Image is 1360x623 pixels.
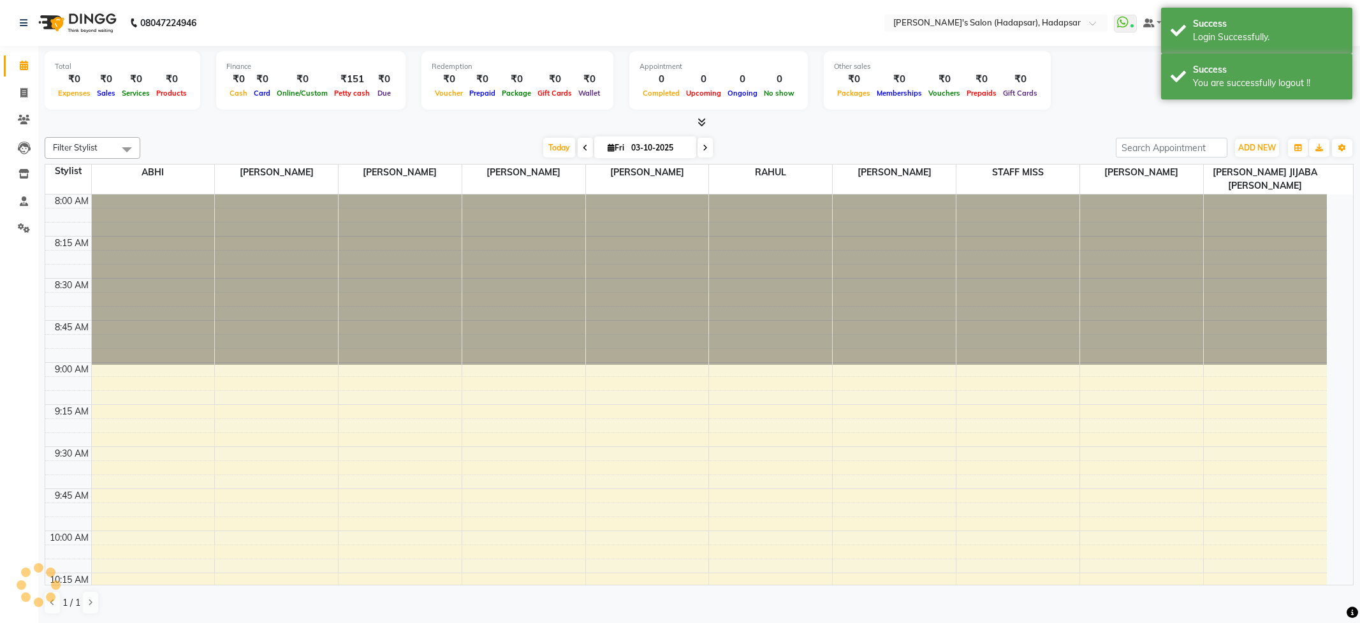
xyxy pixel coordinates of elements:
span: [PERSON_NAME] [833,165,956,180]
div: ₹0 [251,72,274,87]
span: [PERSON_NAME] [462,165,585,180]
span: Card [251,89,274,98]
div: Stylist [45,165,91,178]
div: ₹0 [963,72,1000,87]
div: 10:00 AM [47,531,91,545]
span: Prepaid [466,89,499,98]
span: Petty cash [331,89,373,98]
span: Packages [834,89,874,98]
div: ₹0 [94,72,119,87]
span: Completed [640,89,683,98]
div: Total [55,61,190,72]
span: Due [374,89,394,98]
span: RAHUL [709,165,832,180]
span: Ongoing [724,89,761,98]
span: Products [153,89,190,98]
span: Upcoming [683,89,724,98]
div: You are successfully logout !! [1193,77,1343,90]
span: Package [499,89,534,98]
span: [PERSON_NAME] [586,165,709,180]
div: Redemption [432,61,603,72]
div: 8:00 AM [52,194,91,208]
div: 0 [724,72,761,87]
div: 9:30 AM [52,447,91,460]
span: Voucher [432,89,466,98]
div: Success [1193,63,1343,77]
span: [PERSON_NAME] JIJABA [PERSON_NAME] [1204,165,1327,194]
div: ₹0 [153,72,190,87]
div: ₹0 [373,72,395,87]
div: ₹0 [466,72,499,87]
span: Today [543,138,575,158]
span: Vouchers [925,89,963,98]
div: Login Successfully. [1193,31,1343,44]
input: Search Appointment [1116,138,1227,158]
span: [PERSON_NAME] [215,165,338,180]
div: ₹0 [499,72,534,87]
span: ADD NEW [1238,143,1276,152]
div: ₹0 [119,72,153,87]
span: Fri [604,143,627,152]
span: Cash [226,89,251,98]
div: ₹0 [575,72,603,87]
span: STAFF MISS [956,165,1079,180]
button: ADD NEW [1235,139,1279,157]
div: 8:15 AM [52,237,91,250]
div: ₹0 [432,72,466,87]
div: Success [1193,17,1343,31]
div: ₹0 [1000,72,1041,87]
span: Wallet [575,89,603,98]
span: Gift Cards [1000,89,1041,98]
span: [PERSON_NAME] [339,165,462,180]
div: Finance [226,61,395,72]
div: ₹151 [331,72,373,87]
div: 10:15 AM [47,573,91,587]
span: Gift Cards [534,89,575,98]
span: No show [761,89,798,98]
img: logo [33,5,120,41]
div: ₹0 [834,72,874,87]
div: ₹0 [925,72,963,87]
div: 0 [683,72,724,87]
span: Expenses [55,89,94,98]
div: 0 [640,72,683,87]
span: Services [119,89,153,98]
div: ₹0 [55,72,94,87]
div: 9:15 AM [52,405,91,418]
span: [PERSON_NAME] [1080,165,1203,180]
div: ₹0 [874,72,925,87]
span: Memberships [874,89,925,98]
span: Prepaids [963,89,1000,98]
div: ₹0 [534,72,575,87]
div: Other sales [834,61,1041,72]
span: Sales [94,89,119,98]
div: ₹0 [274,72,331,87]
span: Online/Custom [274,89,331,98]
div: ₹0 [226,72,251,87]
div: Appointment [640,61,798,72]
input: 2025-10-03 [627,138,691,158]
div: 0 [761,72,798,87]
span: Filter Stylist [53,142,98,152]
div: 8:45 AM [52,321,91,334]
div: 9:45 AM [52,489,91,502]
span: 1 / 1 [62,596,80,610]
b: 08047224946 [140,5,196,41]
span: ABHI [92,165,215,180]
div: 9:00 AM [52,363,91,376]
div: 8:30 AM [52,279,91,292]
